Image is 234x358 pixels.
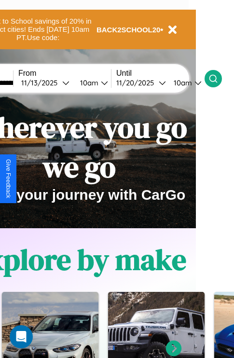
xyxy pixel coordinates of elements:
[10,325,33,348] div: Open Intercom Messenger
[169,78,194,87] div: 10am
[116,78,159,87] div: 11 / 20 / 2025
[96,26,161,34] b: BACK2SCHOOL20
[166,78,205,88] button: 10am
[75,78,101,87] div: 10am
[21,78,62,87] div: 11 / 13 / 2025
[18,78,72,88] button: 11/13/2025
[72,78,111,88] button: 10am
[5,159,12,198] div: Give Feedback
[116,69,205,78] label: Until
[18,69,111,78] label: From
